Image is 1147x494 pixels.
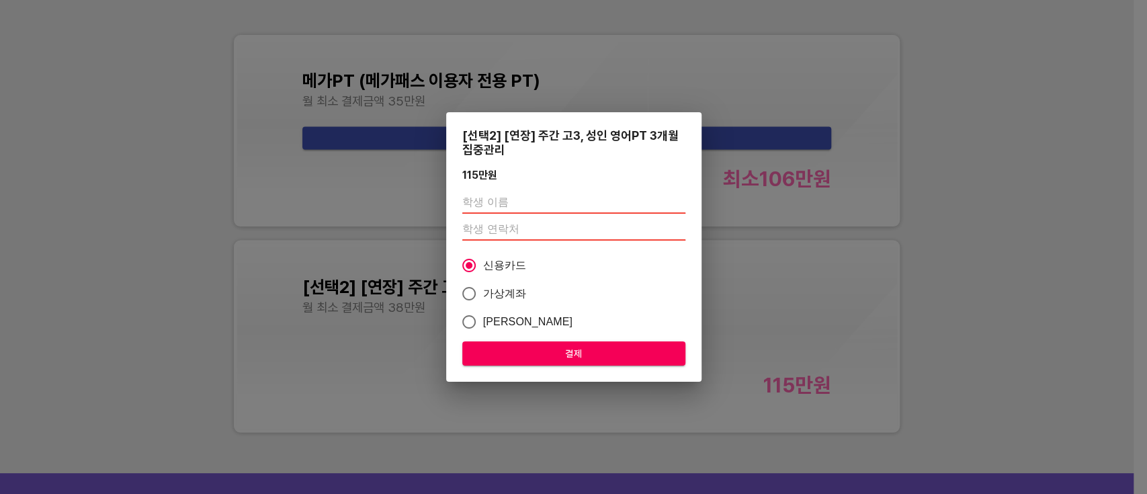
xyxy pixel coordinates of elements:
[462,169,497,181] div: 115만 원
[462,341,685,366] button: 결제
[483,314,573,330] span: [PERSON_NAME]
[462,128,685,157] div: [선택2] [연장] 주간 고3, 성인 영어PT 3개월 집중관리
[483,286,527,302] span: 가상계좌
[462,192,685,214] input: 학생 이름
[483,257,527,274] span: 신용카드
[462,219,685,241] input: 학생 연락처
[473,345,675,362] span: 결제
